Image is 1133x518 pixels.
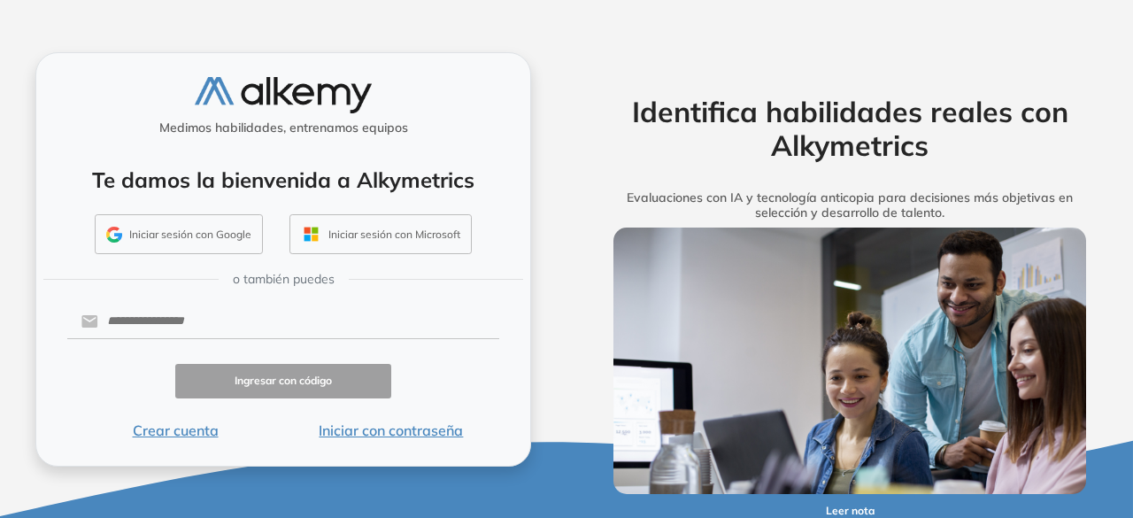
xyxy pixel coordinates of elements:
img: GMAIL_ICON [106,227,122,243]
button: Crear cuenta [67,420,283,441]
button: Iniciar sesión con Google [95,214,263,255]
h4: Te damos la bienvenida a Alkymetrics [59,167,507,193]
button: Iniciar sesión con Microsoft [289,214,472,255]
button: Ingresar con código [175,364,391,398]
h5: Medimos habilidades, entrenamos equipos [43,120,523,135]
h2: Identifica habilidades reales con Alkymetrics [587,95,1113,163]
img: img-more-info [613,228,1087,494]
h5: Evaluaciones con IA y tecnología anticopia para decisiones más objetivas en selección y desarroll... [587,190,1113,220]
span: o también puedes [233,270,335,289]
img: logo-alkemy [195,77,372,113]
img: OUTLOOK_ICON [301,224,321,244]
button: Iniciar con contraseña [283,420,499,441]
